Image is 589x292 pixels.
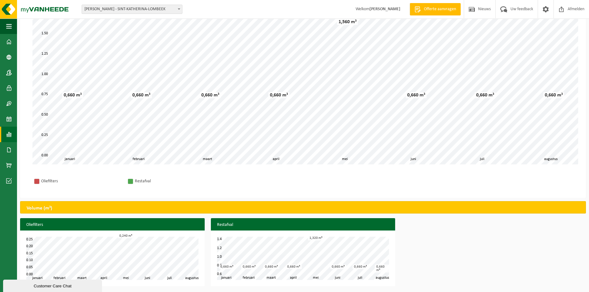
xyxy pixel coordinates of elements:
span: VAN DE PERRE PAUL - SINT-KATHERINA-LOMBEEK [82,5,182,14]
h3: Oliefilters [20,218,205,232]
h2: Volume (m³) [20,201,58,215]
strong: [PERSON_NAME] [369,7,400,11]
div: 0,660 m³ [200,92,221,98]
div: Oliefilters [41,177,122,185]
div: 0,660 m³ [268,92,289,98]
div: 0,660 m³ [475,92,496,98]
div: 0,660 m³ [286,264,302,269]
div: 0,660 m³ [219,264,235,269]
div: 1,560 m³ [337,19,358,25]
div: Restafval [135,177,215,185]
div: 0,660 m³ [543,92,564,98]
div: 0,660 m³ [62,92,83,98]
div: 1,320 m³ [308,236,324,240]
div: 0,660 m³ [330,264,346,269]
div: 0,660 m³ [352,264,369,269]
div: 0,660 m³ [263,264,280,269]
a: Offerte aanvragen [410,3,461,15]
div: 0,660 m³ [241,264,257,269]
div: 0,240 m³ [118,234,134,238]
div: 0,660 m³ [375,264,389,273]
div: 0,660 m³ [406,92,427,98]
span: Offerte aanvragen [422,6,458,12]
div: 0,660 m³ [131,92,152,98]
h3: Restafval [211,218,395,232]
iframe: chat widget [3,278,103,292]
